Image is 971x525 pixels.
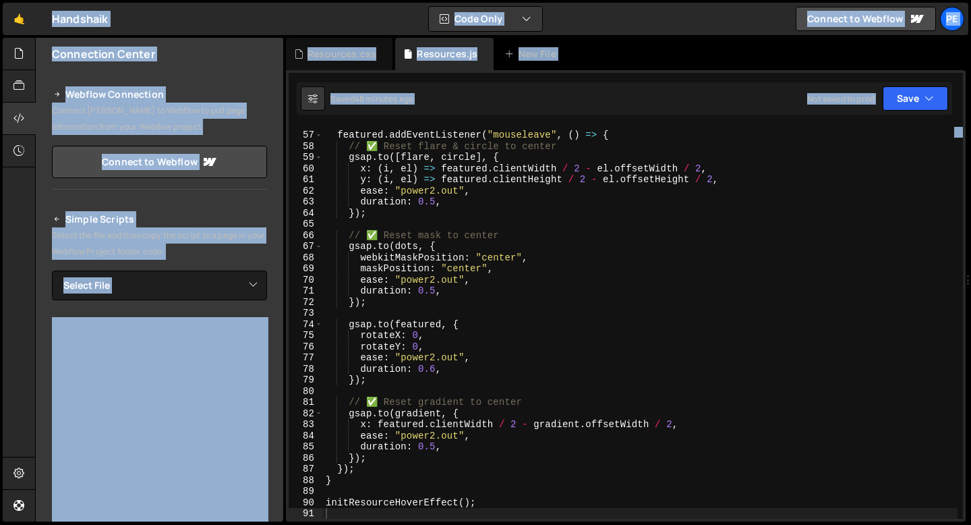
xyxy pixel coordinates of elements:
div: 77 [289,352,323,364]
div: 85 [289,441,323,453]
a: Connect to Webflow [52,146,267,178]
div: 63 [289,196,323,208]
button: Code Only [429,7,542,31]
div: 57 [289,130,323,141]
div: Resources.css [307,47,376,61]
div: 72 [289,297,323,308]
div: 87 [289,464,323,475]
div: 82 [289,408,323,420]
h2: Webflow Connection [52,86,267,103]
h2: Simple Scripts [52,211,267,227]
div: 68 [289,252,323,264]
div: 67 [289,241,323,252]
div: 70 [289,275,323,286]
div: 65 [289,219,323,230]
div: 91 [289,508,323,520]
div: 84 [289,431,323,442]
div: 76 [289,341,323,353]
div: 69 [289,263,323,275]
div: 60 [289,163,323,175]
div: Not saved to prod [807,93,875,105]
a: Connect to Webflow [796,7,936,31]
div: 74 [289,319,323,331]
div: 86 [289,453,323,464]
iframe: YouTube video player [52,323,268,444]
div: 89 [289,486,323,497]
div: 78 [289,364,323,375]
div: 88 [289,475,323,487]
div: New File [504,47,561,61]
div: 48 minutes ago [355,93,413,105]
div: 75 [289,330,323,341]
div: Handshaik [52,11,108,27]
div: 59 [289,152,323,163]
div: Saved [330,93,413,105]
div: 81 [289,397,323,408]
div: 61 [289,174,323,186]
div: Resources.js [417,47,477,61]
a: Pe [940,7,964,31]
h2: Connection Center [52,47,155,61]
button: Save [883,86,948,111]
div: 66 [289,230,323,242]
div: 71 [289,285,323,297]
div: 62 [289,186,323,197]
div: 79 [289,375,323,386]
div: 83 [289,419,323,431]
a: 🤙 [3,3,36,35]
p: Select the file and then copy the script to a page in your Webflow Project footer code. [52,227,267,260]
div: 73 [289,308,323,319]
div: 80 [289,386,323,397]
div: 58 [289,141,323,153]
div: 90 [289,497,323,509]
p: Connect [PERSON_NAME] to Webflow to pull page information from your Webflow project [52,103,267,135]
div: 64 [289,208,323,219]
